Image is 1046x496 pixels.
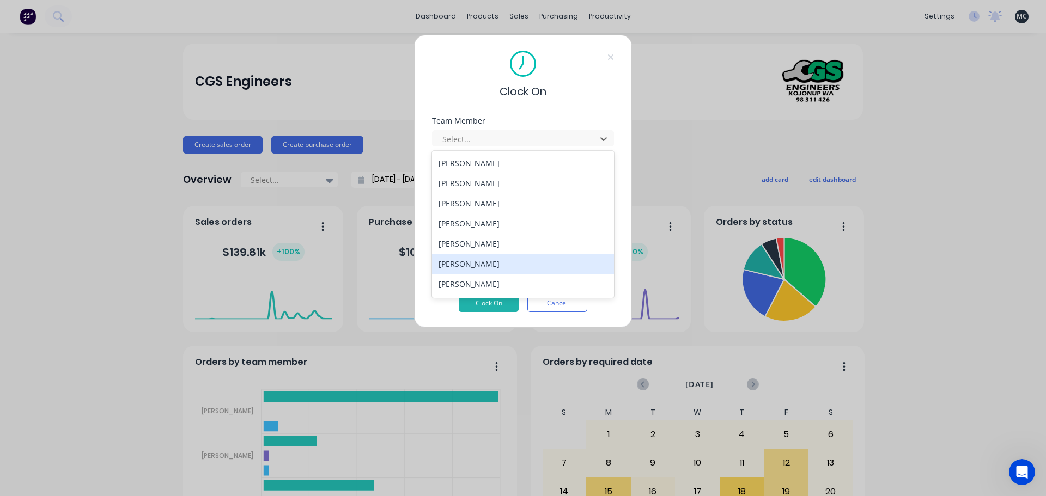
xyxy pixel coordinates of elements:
div: [PERSON_NAME] [432,153,614,173]
button: Cancel [527,295,587,312]
div: [PERSON_NAME] [432,254,614,274]
div: [PERSON_NAME] [432,274,614,294]
span: Clock On [500,83,546,100]
div: Team Member [432,117,614,125]
div: [PERSON_NAME] [432,294,614,314]
iframe: Intercom live chat [1009,459,1035,485]
div: [PERSON_NAME] [432,213,614,234]
div: [PERSON_NAME] [432,193,614,213]
div: [PERSON_NAME] [432,234,614,254]
button: Clock On [459,295,519,312]
div: [PERSON_NAME] [432,173,614,193]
